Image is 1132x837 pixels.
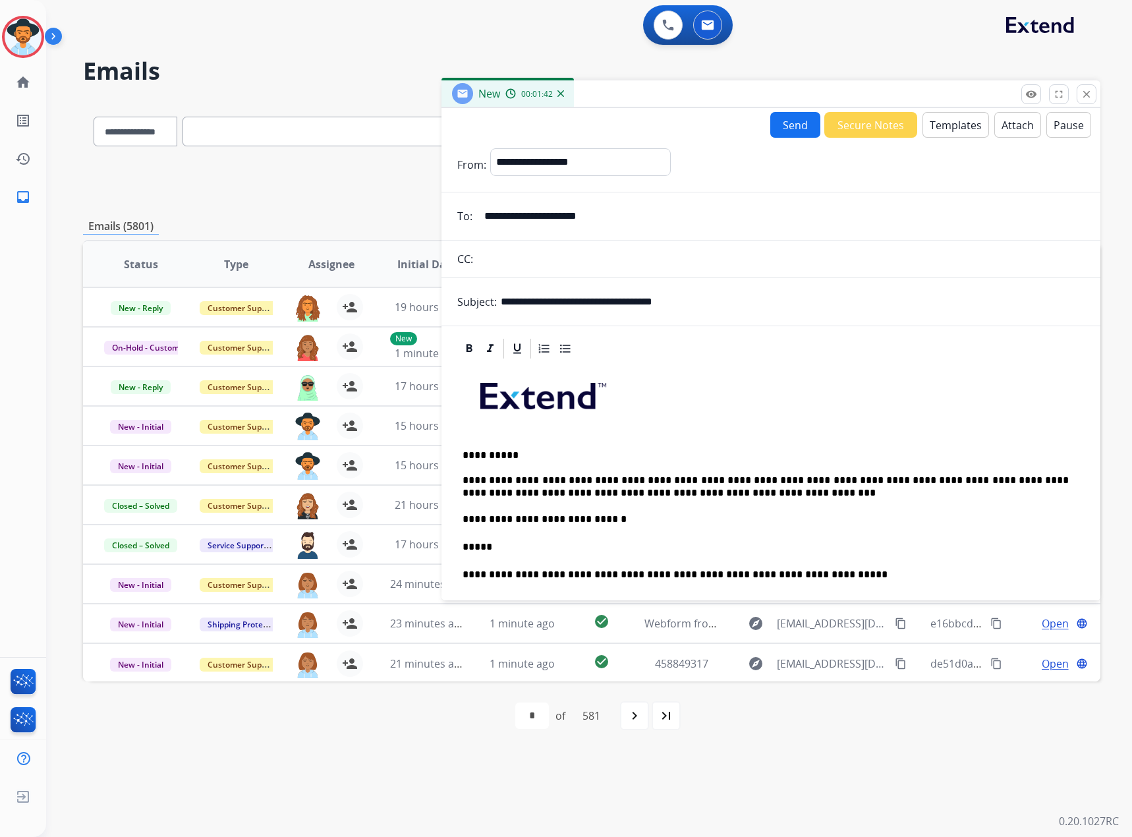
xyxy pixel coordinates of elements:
[1025,88,1037,100] mat-icon: remove_red_eye
[295,531,321,559] img: agent-avatar
[534,339,554,359] div: Ordered List
[110,578,171,592] span: New - Initial
[990,618,1002,629] mat-icon: content_copy
[200,499,285,513] span: Customer Support
[1081,88,1092,100] mat-icon: close
[104,499,177,513] span: Closed – Solved
[308,256,354,272] span: Assignee
[295,413,321,440] img: agent-avatar
[395,346,460,361] span: 1 minute ago
[395,537,460,552] span: 17 hours ago
[627,708,642,724] mat-icon: navigate_next
[15,113,31,129] mat-icon: list_alt
[295,650,321,678] img: agent-avatar
[83,218,159,235] p: Emails (5801)
[555,708,565,724] div: of
[200,341,285,355] span: Customer Support
[110,420,171,434] span: New - Initial
[480,339,500,359] div: Italic
[490,656,555,671] span: 1 minute ago
[895,618,907,629] mat-icon: content_copy
[342,616,358,631] mat-icon: person_add
[457,294,497,310] p: Subject:
[342,656,358,672] mat-icon: person_add
[342,536,358,552] mat-icon: person_add
[644,616,943,631] span: Webform from [EMAIL_ADDRESS][DOMAIN_NAME] on [DATE]
[395,379,460,393] span: 17 hours ago
[555,339,575,359] div: Bullet List
[342,378,358,394] mat-icon: person_add
[594,654,609,670] mat-icon: check_circle
[457,208,472,224] p: To:
[295,571,321,598] img: agent-avatar
[200,420,285,434] span: Customer Support
[111,301,171,315] span: New - Reply
[295,492,321,519] img: agent-avatar
[104,538,177,552] span: Closed – Solved
[395,418,460,433] span: 15 hours ago
[777,656,888,672] span: [EMAIL_ADDRESS][DOMAIN_NAME]
[200,538,275,552] span: Service Support
[930,656,1129,671] span: de51d0a5-f143-4b8b-860c-c05b79f5597c
[200,618,290,631] span: Shipping Protection
[395,458,460,473] span: 15 hours ago
[395,498,460,512] span: 21 hours ago
[1076,618,1088,629] mat-icon: language
[658,708,674,724] mat-icon: last_page
[104,341,195,355] span: On-Hold - Customer
[200,380,285,394] span: Customer Support
[490,616,555,631] span: 1 minute ago
[457,157,486,173] p: From:
[994,112,1041,138] button: Attach
[397,256,457,272] span: Initial Date
[1046,112,1091,138] button: Pause
[521,89,553,100] span: 00:01:42
[5,18,42,55] img: avatar
[922,112,989,138] button: Templates
[390,332,417,345] p: New
[110,658,171,672] span: New - Initial
[15,74,31,90] mat-icon: home
[200,658,285,672] span: Customer Support
[110,459,171,473] span: New - Initial
[342,497,358,513] mat-icon: person_add
[200,301,285,315] span: Customer Support
[342,339,358,355] mat-icon: person_add
[1042,656,1069,672] span: Open
[342,576,358,592] mat-icon: person_add
[390,577,467,591] span: 24 minutes ago
[390,616,467,631] span: 23 minutes ago
[1053,88,1065,100] mat-icon: fullscreen
[572,703,611,729] div: 581
[1042,616,1069,631] span: Open
[1076,658,1088,670] mat-icon: language
[15,151,31,167] mat-icon: history
[295,610,321,638] img: agent-avatar
[15,189,31,205] mat-icon: inbox
[395,300,460,314] span: 19 hours ago
[111,380,171,394] span: New - Reply
[930,616,1131,631] span: e16bbcde-a5e6-4b5c-a470-2c7a920606f1
[594,614,609,629] mat-icon: check_circle
[748,616,764,631] mat-icon: explore
[895,658,907,670] mat-icon: content_copy
[200,459,285,473] span: Customer Support
[457,251,473,267] p: CC:
[295,333,321,361] img: agent-avatar
[110,618,171,631] span: New - Initial
[124,256,158,272] span: Status
[342,457,358,473] mat-icon: person_add
[295,452,321,480] img: agent-avatar
[655,656,708,671] span: 458849317
[459,339,479,359] div: Bold
[1059,813,1119,829] p: 0.20.1027RC
[777,616,888,631] span: [EMAIL_ADDRESS][DOMAIN_NAME]
[770,112,820,138] button: Send
[990,658,1002,670] mat-icon: content_copy
[200,578,285,592] span: Customer Support
[342,418,358,434] mat-icon: person_add
[748,656,764,672] mat-icon: explore
[295,294,321,322] img: agent-avatar
[295,373,321,401] img: agent-avatar
[83,58,1100,84] h2: Emails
